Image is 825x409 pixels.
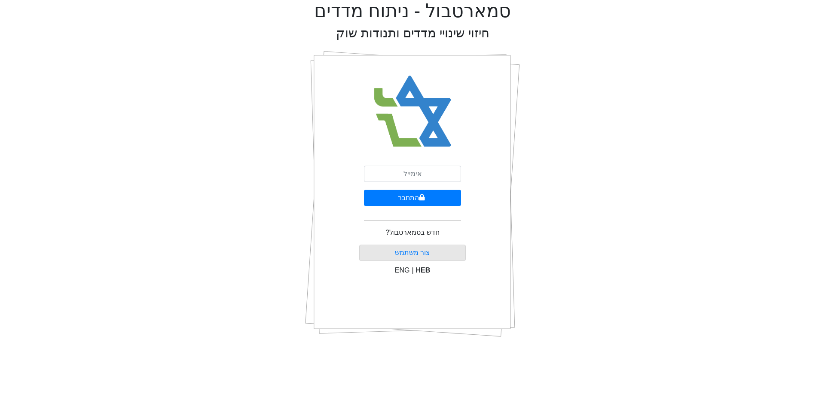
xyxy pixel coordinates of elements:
button: התחבר [364,190,461,206]
input: אימייל [364,166,461,182]
button: צור משתמש [359,245,466,261]
h2: חיזוי שינויי מדדים ותנודות שוק [336,26,489,41]
span: | [412,267,413,274]
span: ENG [395,267,410,274]
a: צור משתמש [395,249,430,256]
span: HEB [416,267,431,274]
img: Smart Bull [366,64,459,159]
p: חדש בסמארטבול? [385,227,439,238]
